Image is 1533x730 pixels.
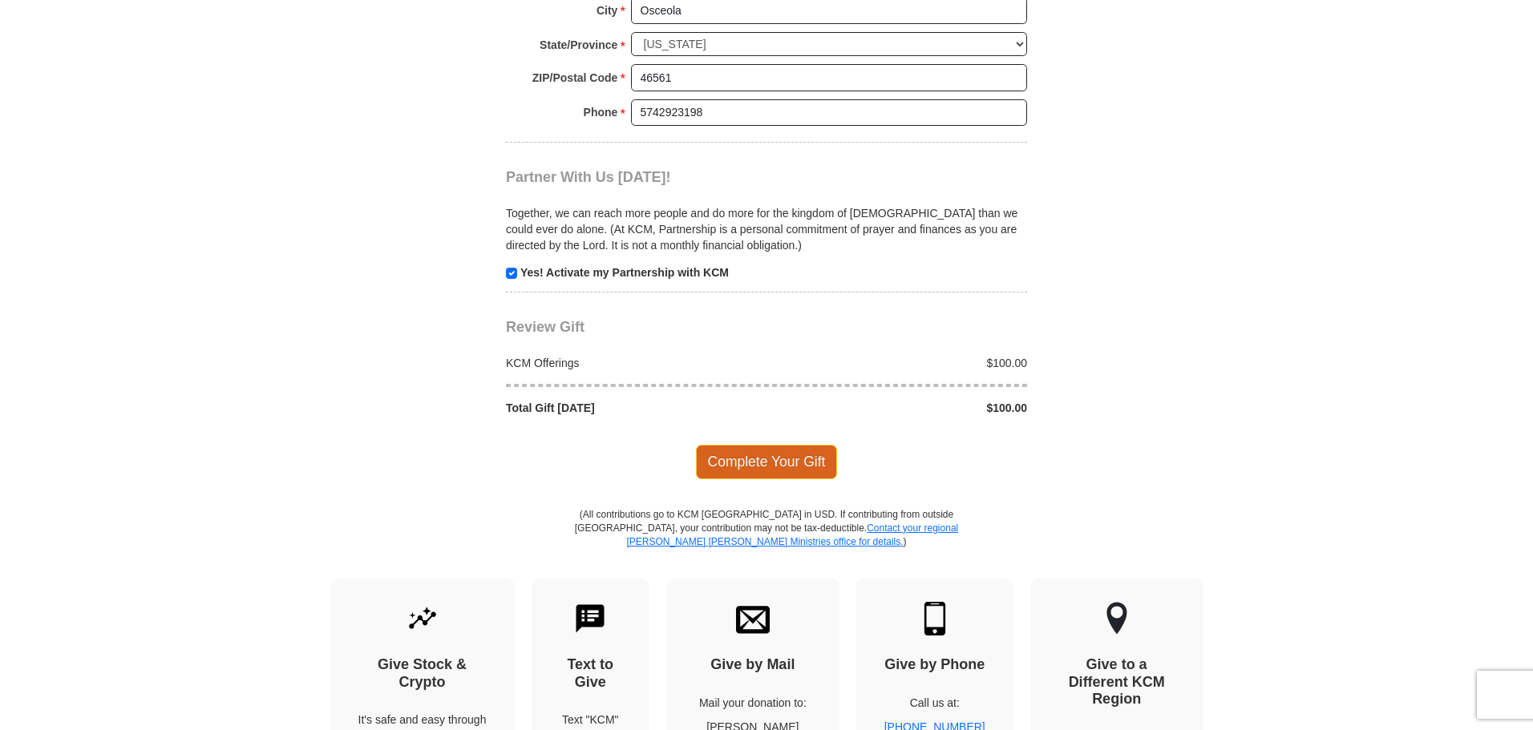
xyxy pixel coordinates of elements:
img: give-by-stock.svg [406,602,439,635]
p: Call us at: [884,695,985,711]
h4: Give to a Different KCM Region [1058,656,1175,708]
h4: Text to Give [560,656,622,691]
div: $100.00 [766,400,1036,416]
span: Complete Your Gift [696,445,838,478]
img: envelope.svg [736,602,770,635]
span: Review Gift [506,319,584,335]
strong: State/Province [540,34,617,56]
div: Total Gift [DATE] [498,400,767,416]
strong: Phone [584,101,618,123]
p: Mail your donation to: [694,695,811,711]
h4: Give by Phone [884,656,985,674]
div: $100.00 [766,355,1036,371]
h4: Give Stock & Crypto [358,656,487,691]
strong: ZIP/Postal Code [532,67,618,89]
img: text-to-give.svg [573,602,607,635]
img: mobile.svg [918,602,952,635]
p: Together, we can reach more people and do more for the kingdom of [DEMOGRAPHIC_DATA] than we coul... [506,205,1027,253]
img: other-region [1106,602,1128,635]
div: KCM Offerings [498,355,767,371]
span: Partner With Us [DATE]! [506,169,671,185]
a: Contact your regional [PERSON_NAME] [PERSON_NAME] Ministries office for details. [626,522,958,547]
strong: Yes! Activate my Partnership with KCM [520,266,729,279]
h4: Give by Mail [694,656,811,674]
p: (All contributions go to KCM [GEOGRAPHIC_DATA] in USD. If contributing from outside [GEOGRAPHIC_D... [574,508,959,578]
